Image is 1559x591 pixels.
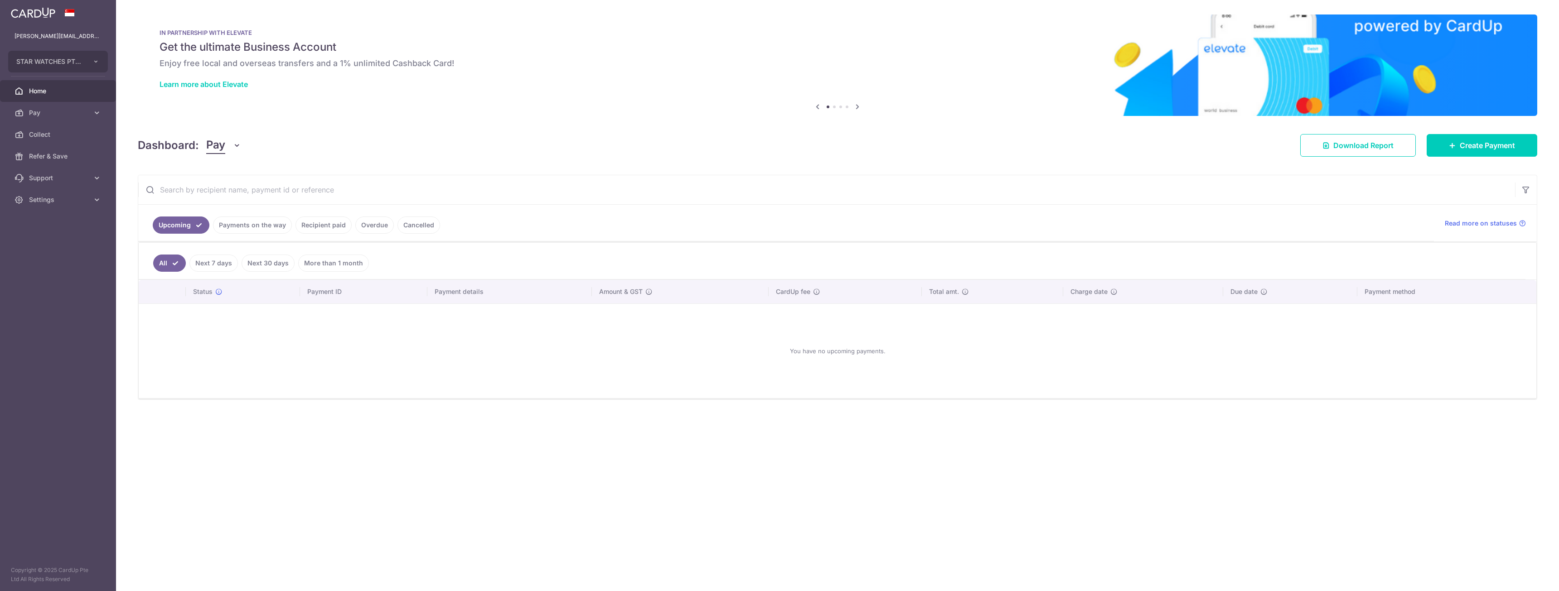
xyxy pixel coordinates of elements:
[153,255,186,272] a: All
[599,287,643,296] span: Amount & GST
[138,14,1537,116] img: Renovation banner
[298,255,369,272] a: More than 1 month
[160,80,248,89] a: Learn more about Elevate
[300,280,427,303] th: Payment ID
[138,137,199,154] h4: Dashboard:
[160,29,1515,36] p: IN PARTNERSHIP WITH ELEVATE
[206,137,225,154] span: Pay
[776,287,810,296] span: CardUp fee
[29,195,89,204] span: Settings
[242,255,295,272] a: Next 30 days
[193,287,213,296] span: Status
[160,58,1515,69] h6: Enjoy free local and overseas transfers and a 1% unlimited Cashback Card!
[213,216,292,234] a: Payments on the way
[29,173,89,183] span: Support
[160,40,1515,54] h5: Get the ultimate Business Account
[15,32,102,41] p: [PERSON_NAME][EMAIL_ADDRESS][DOMAIN_NAME]
[1445,219,1517,228] span: Read more on statuses
[29,152,89,161] span: Refer & Save
[29,86,89,96] span: Home
[355,216,394,234] a: Overdue
[397,216,440,234] a: Cancelled
[427,280,592,303] th: Payment details
[189,255,238,272] a: Next 7 days
[206,137,241,154] button: Pay
[29,108,89,117] span: Pay
[1300,134,1416,157] a: Download Report
[153,216,209,234] a: Upcoming
[1427,134,1537,157] a: Create Payment
[8,51,108,72] button: STAR WATCHES PTE LTD
[1070,287,1108,296] span: Charge date
[138,175,1515,204] input: Search by recipient name, payment id or reference
[150,311,1525,391] div: You have no upcoming payments.
[1445,219,1526,228] a: Read more on statuses
[1460,140,1515,151] span: Create Payment
[16,57,83,66] span: STAR WATCHES PTE LTD
[1333,140,1394,151] span: Download Report
[929,287,959,296] span: Total amt.
[1357,280,1536,303] th: Payment method
[11,7,55,18] img: CardUp
[295,216,352,234] a: Recipient paid
[29,130,89,139] span: Collect
[1230,287,1258,296] span: Due date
